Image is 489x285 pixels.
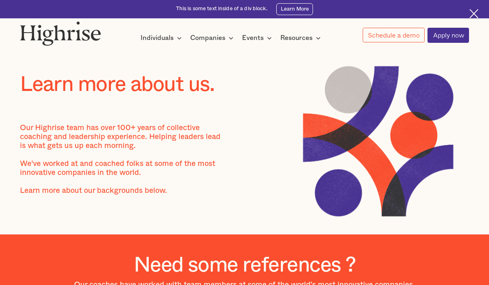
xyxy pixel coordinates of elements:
[242,33,264,43] div: Events
[190,33,225,43] div: Companies
[134,253,356,277] h2: Need some references ?
[176,5,267,13] div: This is some text inside of a div block.
[280,33,323,43] div: Resources
[190,33,236,43] div: Companies
[20,124,227,204] div: Our Highrise team has over 100+ years of collective coaching and leadership experience. Helping l...
[141,33,174,43] div: Individuals
[427,28,469,43] a: Apply now
[141,33,184,43] div: Individuals
[242,33,274,43] div: Events
[20,21,101,46] img: Highrise logo
[20,73,244,96] h1: Learn more about us.
[280,33,313,43] div: Resources
[363,28,425,43] a: Schedule a demo
[469,9,478,18] img: Cross icon
[276,3,313,15] a: Learn More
